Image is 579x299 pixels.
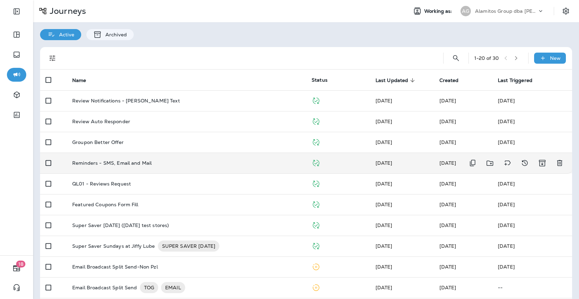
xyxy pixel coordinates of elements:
span: Shire Marketing [376,264,392,270]
p: QL01 - Reviews Request [72,181,131,187]
p: Alamitos Group dba [PERSON_NAME] [475,8,537,14]
td: [DATE] [492,90,572,111]
div: AG [461,6,471,16]
span: Shire Marketing [376,243,392,249]
span: Jennifer Welch [376,118,392,125]
span: Shire Marketing [439,222,456,228]
span: Last Updated [376,78,408,83]
div: 1 - 20 of 30 [474,55,499,61]
span: Last Triggered [498,78,532,83]
td: [DATE] [492,215,572,236]
td: [DATE] [492,194,572,215]
td: [DATE] [492,132,572,153]
button: Move to folder [483,156,497,170]
span: Shire Marketing [439,139,456,145]
button: Archive [535,156,549,170]
p: New [550,55,561,61]
span: Unknown [439,264,456,270]
span: Name [72,77,95,83]
p: Active [56,32,74,37]
span: Created [439,78,459,83]
span: Published [312,201,320,207]
button: View Changelog [518,156,532,170]
span: Published [312,97,320,103]
div: TOG [140,282,158,293]
span: Published [312,180,320,186]
button: Expand Sidebar [7,4,26,18]
span: Published [312,159,320,165]
p: -- [498,285,567,290]
button: 18 [7,261,26,275]
button: Duplicate [466,156,480,170]
span: Published [312,118,320,124]
span: Jennifer Welch [376,181,392,187]
td: [DATE] [492,111,572,132]
p: Archived [102,32,127,37]
p: Featured Coupons Form Fill [72,202,139,207]
button: Search Journeys [449,51,463,65]
span: Published [312,221,320,228]
span: Jennifer Welch [439,98,456,104]
div: SUPER SAVER [DATE] [158,241,220,252]
p: Super Saver Sundays at Jiffy Lube [72,241,155,252]
p: Email Broadcast Split Send-Non Pzl [72,264,158,270]
span: Shire Marketing [439,160,456,166]
button: Filters [46,51,59,65]
span: Paused [312,263,320,269]
span: Published [312,242,320,248]
div: EMAIL [161,282,185,293]
span: Published [312,138,320,145]
p: Email Broadcast Split Send [72,282,137,293]
span: Shire Marketing [376,284,392,291]
span: Jennifer Welch [439,118,456,125]
td: [DATE] [492,256,572,277]
span: Shire Marketing [376,222,392,228]
button: Settings [560,5,572,17]
span: Shire Marketing [376,160,392,166]
p: Journeys [47,6,86,16]
span: SUPER SAVER [DATE] [158,243,220,250]
p: Reminders - SMS, Email and Mail [72,160,152,166]
span: TOG [140,284,158,291]
span: Paused [312,284,320,290]
span: Priscilla Valverde [439,181,456,187]
span: Shire Marketing [439,243,456,249]
p: Super Saver [DATE] ([DATE] test stores) [72,223,169,228]
span: 18 [16,261,26,268]
td: [DATE] [492,236,572,256]
span: Alamitos Group (LA) [376,201,392,208]
p: Review Auto Responder [72,119,130,124]
span: Name [72,78,86,83]
span: Shire Marketing [439,201,456,208]
span: Created [439,77,468,83]
span: Jennifer Welch [376,98,392,104]
span: EMAIL [161,284,185,291]
span: Unknown [439,284,456,291]
span: Last Updated [376,77,417,83]
span: Status [312,77,328,83]
span: Shire Marketing [376,139,392,145]
button: Delete [553,156,567,170]
span: Last Triggered [498,77,541,83]
span: Working as: [424,8,454,14]
button: Add tags [501,156,514,170]
p: Review Notifications - [PERSON_NAME] Text [72,98,180,103]
td: [DATE] [492,173,572,194]
p: Groupon Better Offer [72,139,124,145]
